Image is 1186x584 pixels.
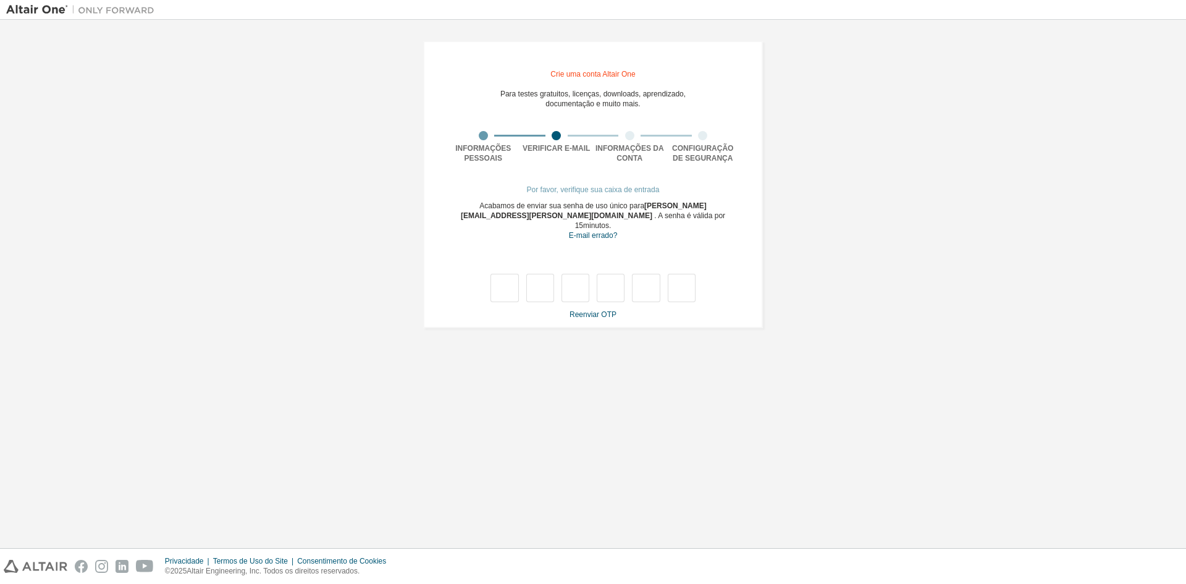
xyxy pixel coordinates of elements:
font: . A senha é válida por [654,211,725,220]
font: Termos de Uso do Site [213,557,288,565]
img: facebook.svg [75,560,88,573]
img: linkedin.svg [116,560,128,573]
img: altair_logo.svg [4,560,67,573]
font: minutos. [583,221,611,230]
font: Crie uma conta Altair One [550,70,635,78]
font: Consentimento de Cookies [297,557,386,565]
font: documentação e muito mais. [545,99,640,108]
img: Altair Um [6,4,161,16]
font: Por favor, verifique sua caixa de entrada [527,185,660,194]
font: Privacidade [165,557,204,565]
font: Reenviar OTP [570,310,616,319]
font: Configuração de segurança [672,144,733,163]
font: 15 [575,221,583,230]
font: © [165,567,170,575]
font: [PERSON_NAME][EMAIL_ADDRESS][PERSON_NAME][DOMAIN_NAME] [461,201,707,220]
font: Verificar e-mail [523,144,590,153]
font: Informações pessoais [455,144,511,163]
font: E-mail errado? [569,231,618,240]
font: Para testes gratuitos, licenças, downloads, aprendizado, [500,90,686,98]
font: Acabamos de enviar sua senha de uso único para [479,201,644,210]
img: instagram.svg [95,560,108,573]
font: Altair Engineering, Inc. Todos os direitos reservados. [187,567,360,575]
font: 2025 [170,567,187,575]
font: Informações da conta [595,144,664,163]
a: Voltar ao formulário de inscrição [569,232,618,239]
img: youtube.svg [136,560,154,573]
